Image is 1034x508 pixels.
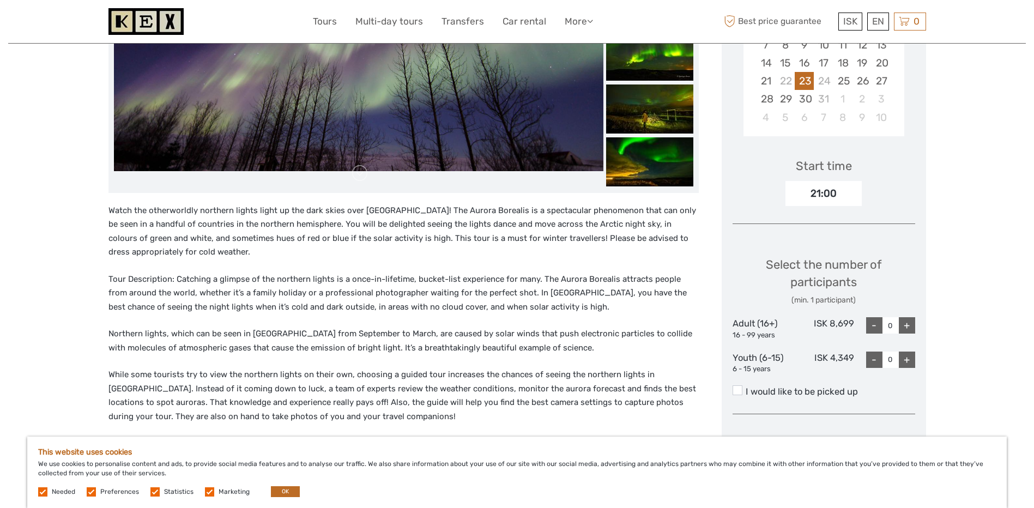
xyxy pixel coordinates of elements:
[606,137,693,186] img: 4b8b0238e26e4b419d2e2b41793ecad8_slider_thumbnail.jpg
[776,36,795,54] div: Choose Monday, December 8th, 2025
[833,108,852,126] div: Choose Thursday, January 8th, 2026
[38,447,996,457] h5: This website uses cookies
[866,317,882,334] div: -
[733,385,915,398] label: I would like to be picked up
[843,16,857,27] span: ISK
[164,487,194,497] label: Statistics
[733,364,794,374] div: 6 - 15 years
[867,13,889,31] div: EN
[793,317,854,340] div: ISK 8,699
[108,368,699,424] p: While some tourists try to view the northern lights on their own, choosing a guided tour increase...
[108,8,184,35] img: 1261-44dab5bb-39f8-40da-b0c2-4d9fce00897c_logo_small.jpg
[776,108,795,126] div: Choose Monday, January 5th, 2026
[757,54,776,72] div: Choose Sunday, December 14th, 2025
[866,352,882,368] div: -
[795,90,814,108] div: Choose Tuesday, December 30th, 2025
[757,36,776,54] div: Choose Sunday, December 7th, 2025
[852,36,872,54] div: Choose Friday, December 12th, 2025
[852,90,872,108] div: Choose Friday, January 2nd, 2026
[757,72,776,90] div: Choose Sunday, December 21st, 2025
[833,90,852,108] div: Choose Thursday, January 1st, 2026
[747,18,900,126] div: month 2025-12
[733,317,794,340] div: Adult (16+)
[852,72,872,90] div: Choose Friday, December 26th, 2025
[108,327,699,355] p: Northern lights, which can be seen in [GEOGRAPHIC_DATA] from September to March, are caused by so...
[785,181,862,206] div: 21:00
[899,317,915,334] div: +
[313,14,337,29] a: Tours
[15,19,123,28] p: We're away right now. Please check back later!
[108,204,699,259] p: Watch the otherworldly northern lights light up the dark skies over [GEOGRAPHIC_DATA]! The Aurora...
[899,352,915,368] div: +
[442,14,484,29] a: Transfers
[795,36,814,54] div: Choose Tuesday, December 9th, 2025
[912,16,921,27] span: 0
[872,36,891,54] div: Choose Saturday, December 13th, 2025
[833,72,852,90] div: Choose Thursday, December 25th, 2025
[757,90,776,108] div: Choose Sunday, December 28th, 2025
[733,256,915,306] div: Select the number of participants
[733,352,794,374] div: Youth (6-15)
[833,54,852,72] div: Choose Thursday, December 18th, 2025
[814,54,833,72] div: Choose Wednesday, December 17th, 2025
[872,90,891,108] div: Choose Saturday, January 3rd, 2026
[872,72,891,90] div: Choose Saturday, December 27th, 2025
[814,72,833,90] div: Not available Wednesday, December 24th, 2025
[795,72,814,90] div: Choose Tuesday, December 23rd, 2025
[271,486,300,497] button: OK
[833,36,852,54] div: Choose Thursday, December 11th, 2025
[776,54,795,72] div: Choose Monday, December 15th, 2025
[100,487,139,497] label: Preferences
[852,108,872,126] div: Choose Friday, January 9th, 2026
[795,54,814,72] div: Choose Tuesday, December 16th, 2025
[219,487,250,497] label: Marketing
[814,90,833,108] div: Not available Wednesday, December 31st, 2025
[814,108,833,126] div: Choose Wednesday, January 7th, 2026
[52,487,75,497] label: Needed
[606,32,693,81] img: e46a0ea686ca42d783f300d319cea3b6_slider_thumbnail.jpg
[814,36,833,54] div: Choose Wednesday, December 10th, 2025
[503,14,546,29] a: Car rental
[355,14,423,29] a: Multi-day tours
[108,273,699,315] p: Tour Description: Catching a glimpse of the northern lights is a once-in-lifetime, bucket-list ex...
[733,295,915,306] div: (min. 1 participant)
[852,54,872,72] div: Choose Friday, December 19th, 2025
[796,158,852,174] div: Start time
[795,108,814,126] div: Choose Tuesday, January 6th, 2026
[872,108,891,126] div: Choose Saturday, January 10th, 2026
[776,90,795,108] div: Choose Monday, December 29th, 2025
[565,14,593,29] a: More
[733,330,794,341] div: 16 - 99 years
[776,72,795,90] div: Not available Monday, December 22nd, 2025
[125,17,138,30] button: Open LiveChat chat widget
[722,13,836,31] span: Best price guarantee
[27,437,1007,508] div: We use cookies to personalise content and ads, to provide social media features and to analyse ou...
[757,108,776,126] div: Choose Sunday, January 4th, 2026
[606,84,693,134] img: 51873c78b2f745749d6667bcdbf5f23b_slider_thumbnail.jpg
[872,54,891,72] div: Choose Saturday, December 20th, 2025
[793,352,854,374] div: ISK 4,349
